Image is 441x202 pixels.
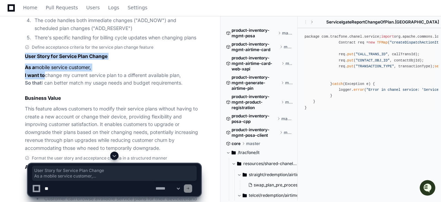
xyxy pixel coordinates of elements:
span: product-inventory-mgmt-airtime-card-web-xapi [232,55,280,72]
span: master [285,99,292,105]
iframe: Open customer support [419,179,438,198]
span: master [284,44,292,50]
span: master [246,141,260,146]
img: PlayerZero [7,7,21,21]
span: "CALL_TRANS_ID" [356,52,387,56]
div: Start new chat [24,51,113,58]
span: product-inventory-mgmt-generate-airtime-pin [232,75,280,91]
li: There's specific handling for billing cycle updates when changing plans [32,34,201,42]
span: TFMap [377,40,388,45]
img: 1756235613930-3d25f9e4-fa56-45dd-b3ad-e072dfbd1548 [7,51,19,64]
span: /tracfone/it [238,150,260,155]
span: Logs [108,6,119,10]
span: Pull Requests [46,6,78,10]
span: put [347,52,354,56]
strong: As a [25,64,35,70]
span: product-inventory-mgmt-airtime-card [232,41,278,52]
span: product-inventory-mgmt-product-registration [232,94,280,110]
div: package com.tracfone.chanel.service; org.apache.commons.logging.Log; org.apache.commons.logging.L... [304,34,434,111]
span: master [285,61,292,66]
svg: Directory [232,148,236,157]
span: Home [23,6,37,10]
span: product-inventory-mgmt-posa [232,28,276,39]
span: error [354,88,364,92]
span: master [282,30,292,36]
button: /tracfone/it [226,147,292,158]
span: new [368,40,375,45]
span: "CONTACT_OBJ_ID" [356,58,390,62]
span: master [284,130,293,135]
span: put [347,58,354,62]
span: User Story for Service Plan Change As a mobile service customer, I want to [34,168,195,179]
h2: User Story for Service Plan Change [25,53,201,60]
p: This feature allows customers to modify their service plans without having to create a new accoun... [25,105,201,152]
span: ServiceIgateReportChangeOfPlan.[GEOGRAPHIC_DATA] [326,19,439,25]
span: core [232,141,241,146]
span: catch [332,82,343,86]
span: master [285,80,292,86]
span: put [347,64,354,68]
li: The code handles both immediate changes ("ADD_NOW") and scheduled plan changes ("ADD_RESERVE") [32,17,201,32]
div: Welcome [7,28,126,39]
h3: Business Value [25,95,201,102]
span: product-inventory-mgmt-posa-client [232,127,278,138]
span: "TRANSACTION_TYPE" [356,64,394,68]
div: We're offline, but we'll be back soon! [24,58,100,64]
span: import [381,35,394,39]
span: product-inventory-posa-cpp [232,113,276,124]
a: Powered byPylon [49,72,84,78]
strong: So that [25,80,41,86]
span: Users [86,6,100,10]
span: Pylon [69,73,84,78]
strong: I want to [25,72,45,78]
span: Settings [128,6,147,10]
span: Define acceptance criteria for the service plan change feature [32,45,153,50]
span: master [281,116,292,122]
p: mobile service customer, change my current service plan to a different available plan, I can bett... [25,64,201,87]
button: Start new chat [118,54,126,62]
